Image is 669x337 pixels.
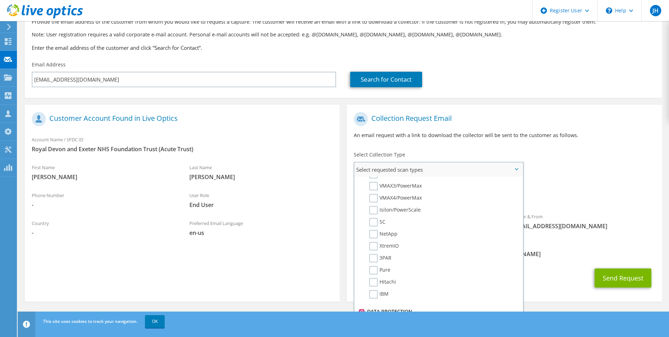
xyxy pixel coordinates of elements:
span: [PERSON_NAME] [189,173,333,181]
label: Email Address [32,61,66,68]
label: VMAX4/PowerMax [369,194,422,202]
svg: \n [606,7,612,14]
div: First Name [25,160,182,184]
div: User Role [182,188,340,212]
span: Select requested scan types [354,162,522,177]
button: Send Request [595,268,651,288]
h1: Customer Account Found in Live Optics [32,112,329,126]
div: Requested Collections [347,179,662,206]
span: JH [650,5,661,16]
div: Phone Number [25,188,182,212]
div: To [347,209,504,233]
div: Country [25,216,182,240]
label: NetApp [369,230,397,238]
label: SC [369,218,385,226]
span: - [32,229,175,237]
label: XtremIO [369,242,399,250]
label: Isilon/PowerScale [369,206,421,214]
label: 3PAR [369,254,391,262]
a: Search for Contact [350,72,422,87]
div: Last Name [182,160,340,184]
div: Preferred Email Language [182,216,340,240]
div: Account Name / SFDC ID [25,132,340,156]
li: Data Protection [356,307,519,316]
span: - [32,201,175,209]
span: This site uses cookies to track your navigation. [43,318,138,324]
label: VMAX3/PowerMax [369,182,422,190]
span: Royal Devon and Exeter NHS Foundation Trust (Acute Trust) [32,145,333,153]
h3: Enter the email address of the customer and click “Search for Contact”. [32,44,655,52]
label: IBM [369,290,389,298]
label: Select Collection Type [354,151,405,158]
p: An email request with a link to download the collector will be sent to the customer as follows. [354,131,655,139]
span: en-us [189,229,333,237]
span: [EMAIL_ADDRESS][DOMAIN_NAME] [511,222,655,230]
div: CC & Reply To [347,237,662,261]
label: Pure [369,266,390,274]
p: Provide the email address of the customer from whom you would like to request a capture. The cust... [32,18,655,26]
label: Hitachi [369,278,396,286]
p: Note: User registration requires a valid corporate e-mail account. Personal e-mail accounts will ... [32,31,655,39]
span: [PERSON_NAME] [32,173,175,181]
span: End User [189,201,333,209]
a: OK [145,315,165,328]
h1: Collection Request Email [354,112,651,126]
div: Sender & From [504,209,662,233]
